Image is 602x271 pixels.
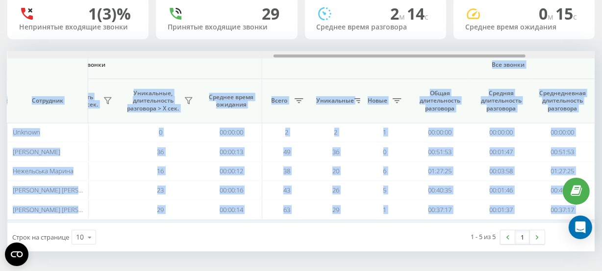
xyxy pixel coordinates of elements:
[157,186,164,194] span: 23
[555,3,577,24] span: 15
[471,162,532,181] td: 00:03:58
[478,89,525,112] span: Средняя длительность разговора
[262,4,280,23] div: 29
[201,162,262,181] td: 00:00:12
[316,97,351,105] span: Уникальные
[13,166,74,175] span: Нежельська Марина
[332,186,339,194] span: 26
[409,162,471,181] td: 01:27:25
[465,23,583,31] div: Среднее время ожидания
[16,97,79,105] span: Сотрудник
[283,186,290,194] span: 43
[407,3,428,24] span: 14
[383,186,387,194] span: 5
[383,205,387,214] span: 1
[569,216,592,239] div: Open Intercom Messenger
[332,147,339,156] span: 36
[471,181,532,200] td: 00:01:46
[399,11,407,22] span: м
[539,3,555,24] span: 0
[425,11,428,22] span: c
[471,232,496,242] div: 1 - 5 из 5
[417,89,463,112] span: Общая длительность разговора
[125,89,181,112] span: Уникальные, длительность разговора > Х сек.
[13,147,60,156] span: [PERSON_NAME]
[12,233,69,242] span: Строк на странице
[168,23,285,31] div: Принятые входящие звонки
[409,142,471,161] td: 00:51:53
[13,128,40,136] span: Unknown
[383,128,387,136] span: 1
[383,147,387,156] span: 0
[548,11,555,22] span: м
[532,123,593,142] td: 00:00:00
[539,89,586,112] span: Среднедневная длительность разговора
[532,142,593,161] td: 00:51:53
[201,181,262,200] td: 00:00:16
[532,200,593,219] td: 00:37:17
[332,166,339,175] span: 20
[317,23,434,31] div: Среднее время разговора
[159,128,162,136] span: 0
[201,142,262,161] td: 00:00:13
[201,200,262,219] td: 00:00:14
[383,166,387,175] span: 6
[471,200,532,219] td: 00:01:37
[157,205,164,214] span: 29
[267,97,292,105] span: Всего
[532,162,593,181] td: 01:27:25
[365,97,390,105] span: Новые
[409,200,471,219] td: 00:37:17
[285,128,289,136] span: 2
[515,230,530,244] a: 1
[157,147,164,156] span: 36
[13,205,109,214] span: [PERSON_NAME] [PERSON_NAME]
[208,93,254,108] span: Среднее время ожидания
[13,186,109,194] span: [PERSON_NAME] [PERSON_NAME]
[334,128,338,136] span: 2
[471,142,532,161] td: 00:01:47
[332,205,339,214] span: 29
[573,11,577,22] span: c
[471,123,532,142] td: 00:00:00
[283,166,290,175] span: 38
[409,181,471,200] td: 00:40:35
[201,123,262,142] td: 00:00:00
[283,205,290,214] span: 63
[532,181,593,200] td: 00:40:35
[5,243,28,266] button: Open CMP widget
[409,123,471,142] td: 00:00:00
[88,4,131,23] div: 1 (3)%
[157,166,164,175] span: 16
[283,147,290,156] span: 49
[390,3,407,24] span: 2
[76,232,84,242] div: 10
[19,23,137,31] div: Непринятые входящие звонки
